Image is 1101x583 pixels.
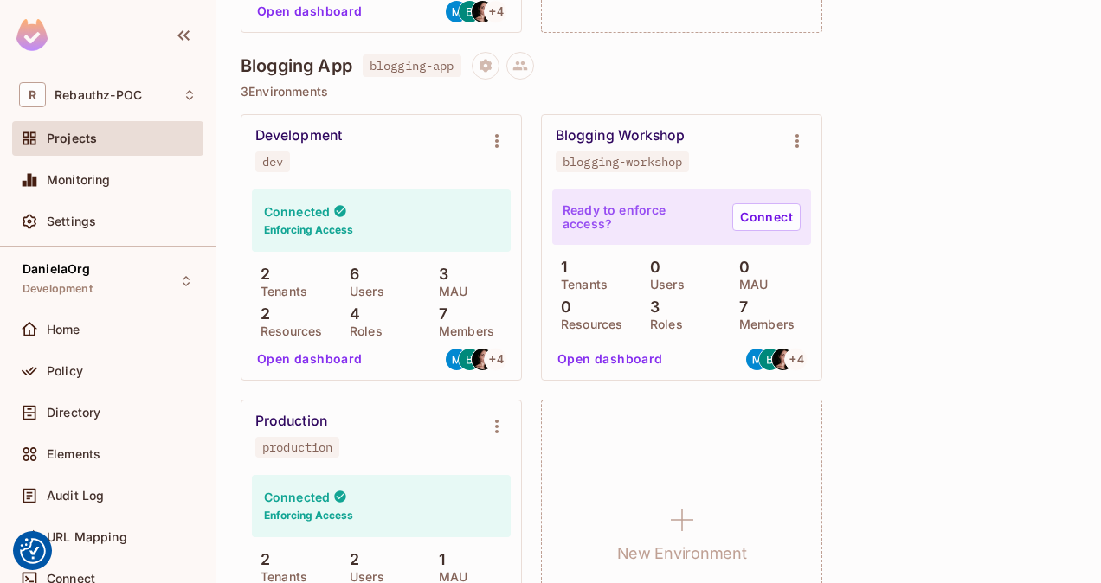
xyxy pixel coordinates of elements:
[47,364,83,378] span: Policy
[732,203,801,231] a: Connect
[489,353,503,365] span: + 4
[641,259,660,276] p: 0
[264,222,353,238] h6: Enforcing Access
[363,54,461,77] span: blogging-app
[430,266,448,283] p: 3
[16,19,48,51] img: SReyMgAAAABJRU5ErkJggg==
[19,82,46,107] span: R
[731,259,750,276] p: 0
[550,345,670,373] button: Open dashboard
[430,324,494,338] p: Members
[552,317,622,331] p: Resources
[262,155,283,169] div: dev
[563,203,718,231] p: Ready to enforce access?
[250,345,370,373] button: Open dashboard
[252,305,270,323] p: 2
[47,530,127,544] span: URL Mapping
[430,551,445,568] p: 1
[341,551,359,568] p: 2
[563,155,682,169] div: blogging-workshop
[472,349,493,370] img: daniela19cimpeanu@gmail.com
[430,305,447,323] p: 7
[489,5,503,17] span: + 4
[472,61,499,77] span: Project settings
[641,317,683,331] p: Roles
[341,324,383,338] p: Roles
[459,1,480,22] img: fras.bostjan@gmail.com
[341,285,384,298] p: Users
[252,285,307,298] p: Tenants
[480,124,514,158] button: Environment settings
[262,440,332,454] div: production
[552,259,567,276] p: 1
[446,1,467,22] img: maxim.tng@gmail.com
[264,203,330,220] h4: Connected
[759,349,781,370] img: fras.bostjan@gmail.com
[47,489,104,503] span: Audit Log
[746,349,768,370] img: maxim.tng@gmail.com
[430,285,467,298] p: MAU
[552,298,571,316] p: 0
[47,323,80,336] span: Home
[255,413,327,430] div: Production
[252,266,270,283] p: 2
[617,541,747,567] h1: New Environment
[341,305,360,323] p: 4
[252,551,270,568] p: 2
[20,538,46,564] button: Consent Preferences
[241,85,1077,99] p: 3 Environments
[459,349,480,370] img: fras.bostjan@gmail.com
[789,353,803,365] span: + 4
[480,409,514,444] button: Environment settings
[241,55,352,76] h4: Blogging App
[556,127,685,144] div: Blogging Workshop
[446,349,467,370] img: maxim.tng@gmail.com
[731,298,748,316] p: 7
[252,324,322,338] p: Resources
[255,127,342,144] div: Development
[772,349,794,370] img: daniela19cimpeanu@gmail.com
[264,489,330,505] h4: Connected
[47,131,97,145] span: Projects
[23,282,93,296] span: Development
[20,538,46,564] img: Revisit consent button
[341,266,359,283] p: 6
[47,173,111,187] span: Monitoring
[641,298,660,316] p: 3
[264,508,353,523] h6: Enforcing Access
[641,278,685,291] p: Users
[552,278,608,291] p: Tenants
[55,88,142,102] span: Workspace: Rebauthz-POC
[731,278,768,291] p: MAU
[47,406,100,420] span: Directory
[23,262,91,276] span: DanielaOrg
[472,1,493,22] img: daniela19cimpeanu@gmail.com
[731,317,795,331] p: Members
[47,215,96,228] span: Settings
[47,447,100,461] span: Elements
[780,124,814,158] button: Environment settings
